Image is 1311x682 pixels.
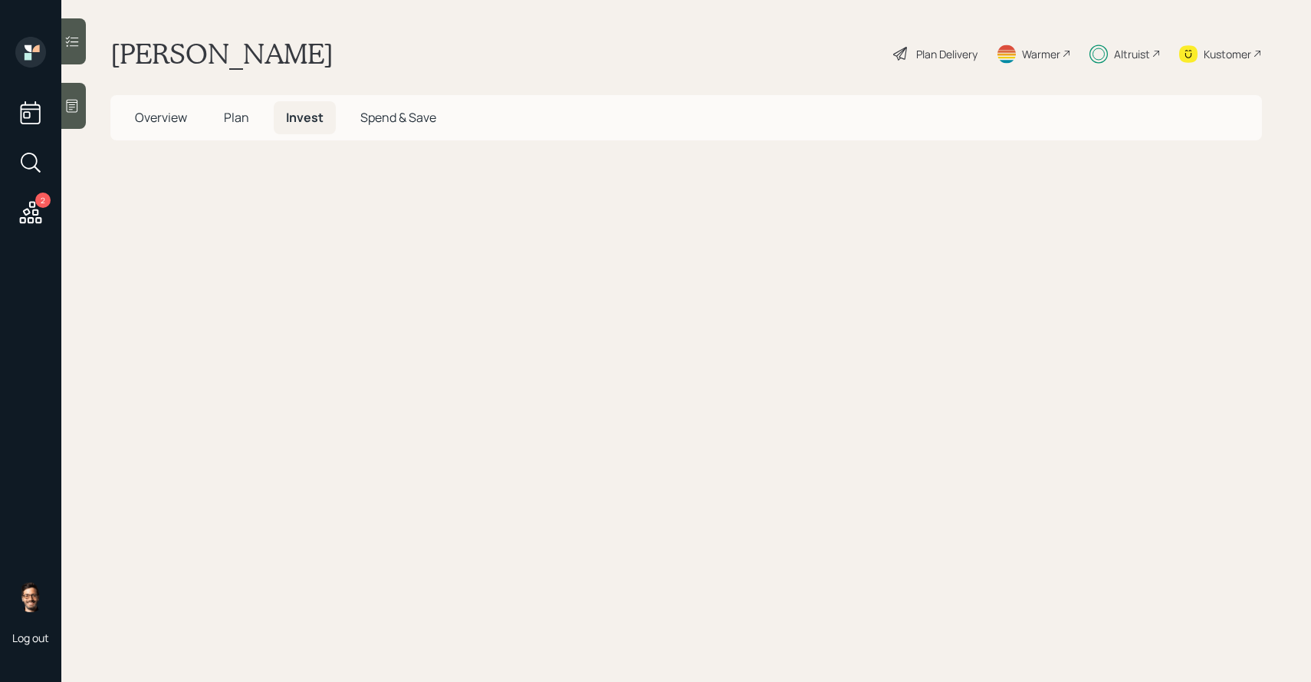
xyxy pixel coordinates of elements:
span: Plan [224,109,249,126]
div: Kustomer [1204,46,1251,62]
div: Log out [12,631,49,645]
img: sami-boghos-headshot.png [15,582,46,612]
div: Plan Delivery [916,46,978,62]
h1: [PERSON_NAME] [110,37,333,71]
span: Overview [135,109,187,126]
div: Warmer [1022,46,1060,62]
span: Invest [286,109,324,126]
div: Altruist [1114,46,1150,62]
div: 2 [35,193,51,208]
span: Spend & Save [360,109,436,126]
